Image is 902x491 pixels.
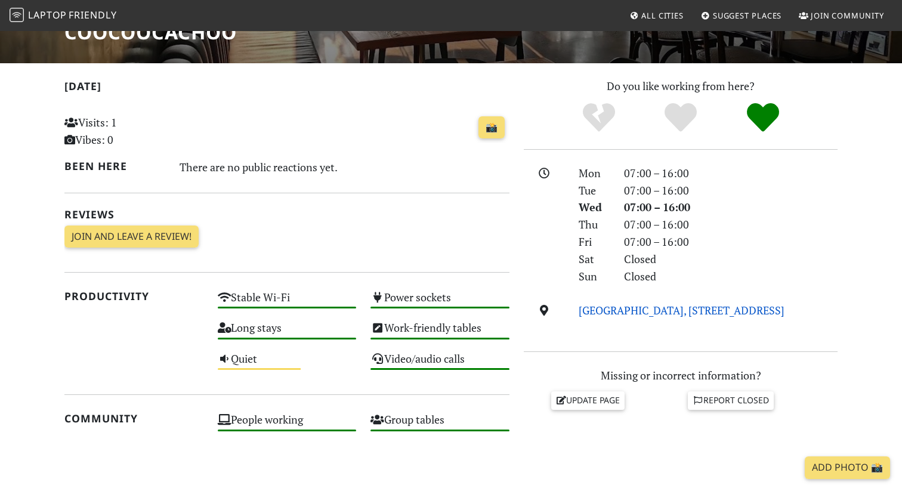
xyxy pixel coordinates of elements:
div: Sat [572,251,617,268]
div: Tue [572,182,617,199]
div: Video/audio calls [363,349,517,379]
div: Closed [617,268,845,285]
a: Update page [551,391,625,409]
a: Join Community [794,5,889,26]
div: 07:00 – 16:00 [617,199,845,216]
a: All Cities [625,5,688,26]
div: No [558,101,640,134]
span: Suggest Places [713,10,782,21]
a: [GEOGRAPHIC_DATA], [STREET_ADDRESS] [579,303,784,317]
div: Long stays [211,318,364,348]
div: There are no public reactions yet. [180,158,510,177]
div: Power sockets [363,288,517,318]
a: Join and leave a review! [64,226,199,248]
div: Yes [640,101,722,134]
a: LaptopFriendly LaptopFriendly [10,5,117,26]
span: All Cities [641,10,684,21]
a: Suggest Places [696,5,787,26]
p: Do you like working from here? [524,78,838,95]
div: Fri [572,233,617,251]
span: Friendly [69,8,116,21]
div: 07:00 – 16:00 [617,216,845,233]
div: Stable Wi-Fi [211,288,364,318]
div: 07:00 – 16:00 [617,182,845,199]
h2: [DATE] [64,80,509,97]
p: Missing or incorrect information? [524,367,838,384]
h2: Reviews [64,208,509,221]
h2: Productivity [64,290,203,302]
div: 07:00 – 16:00 [617,165,845,182]
div: Quiet [211,349,364,379]
h2: Community [64,412,203,425]
div: Definitely! [722,101,804,134]
span: Join Community [811,10,884,21]
div: Group tables [363,410,517,440]
div: Mon [572,165,617,182]
a: 📸 [478,116,505,139]
a: Report closed [688,391,774,409]
div: Closed [617,251,845,268]
div: People working [211,410,364,440]
div: Sun [572,268,617,285]
span: Laptop [28,8,67,21]
h1: Coocoocachoo [64,21,237,44]
div: 07:00 – 16:00 [617,233,845,251]
p: Visits: 1 Vibes: 0 [64,114,203,149]
div: Work-friendly tables [363,318,517,348]
img: LaptopFriendly [10,8,24,22]
h2: Been here [64,160,165,172]
div: Wed [572,199,617,216]
div: Thu [572,216,617,233]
